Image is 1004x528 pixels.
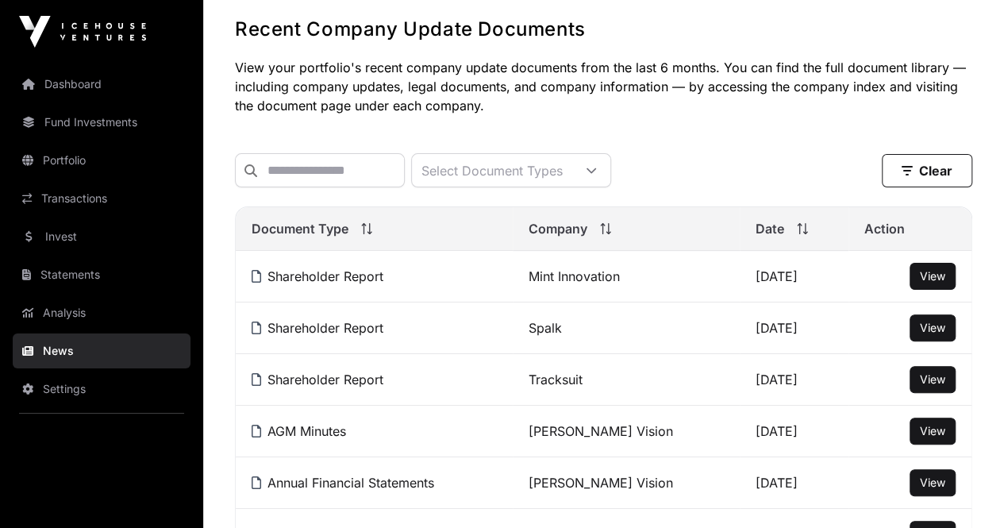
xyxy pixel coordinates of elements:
[252,423,346,439] a: AGM Minutes
[13,372,190,407] a: Settings
[920,269,945,283] span: View
[252,219,348,238] span: Document Type
[920,475,945,491] a: View
[529,320,562,336] a: Spalk
[252,268,383,284] a: Shareholder Report
[920,268,945,284] a: View
[920,423,945,439] a: View
[529,423,673,439] a: [PERSON_NAME] Vision
[19,16,146,48] img: Icehouse Ventures Logo
[412,154,572,187] div: Select Document Types
[13,295,190,330] a: Analysis
[920,476,945,489] span: View
[13,181,190,216] a: Transactions
[910,366,956,393] button: View
[252,372,383,387] a: Shareholder Report
[13,333,190,368] a: News
[910,263,956,290] button: View
[740,303,848,354] td: [DATE]
[910,314,956,341] button: View
[13,67,190,102] a: Dashboard
[13,219,190,254] a: Invest
[910,469,956,496] button: View
[920,424,945,437] span: View
[920,320,945,336] a: View
[925,452,1004,528] iframe: Chat Widget
[882,154,972,187] button: Clear
[740,457,848,509] td: [DATE]
[529,475,673,491] a: [PERSON_NAME] Vision
[235,17,972,42] h1: Recent Company Update Documents
[252,320,383,336] a: Shareholder Report
[13,105,190,140] a: Fund Investments
[740,354,848,406] td: [DATE]
[864,219,905,238] span: Action
[920,372,945,387] a: View
[529,219,587,238] span: Company
[920,321,945,334] span: View
[13,257,190,292] a: Statements
[235,58,972,115] p: View your portfolio's recent company update documents from the last 6 months. You can find the fu...
[920,372,945,386] span: View
[13,143,190,178] a: Portfolio
[252,475,434,491] a: Annual Financial Statements
[740,406,848,457] td: [DATE]
[740,251,848,303] td: [DATE]
[910,418,956,445] button: View
[529,372,583,387] a: Tracksuit
[529,268,620,284] a: Mint Innovation
[756,219,784,238] span: Date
